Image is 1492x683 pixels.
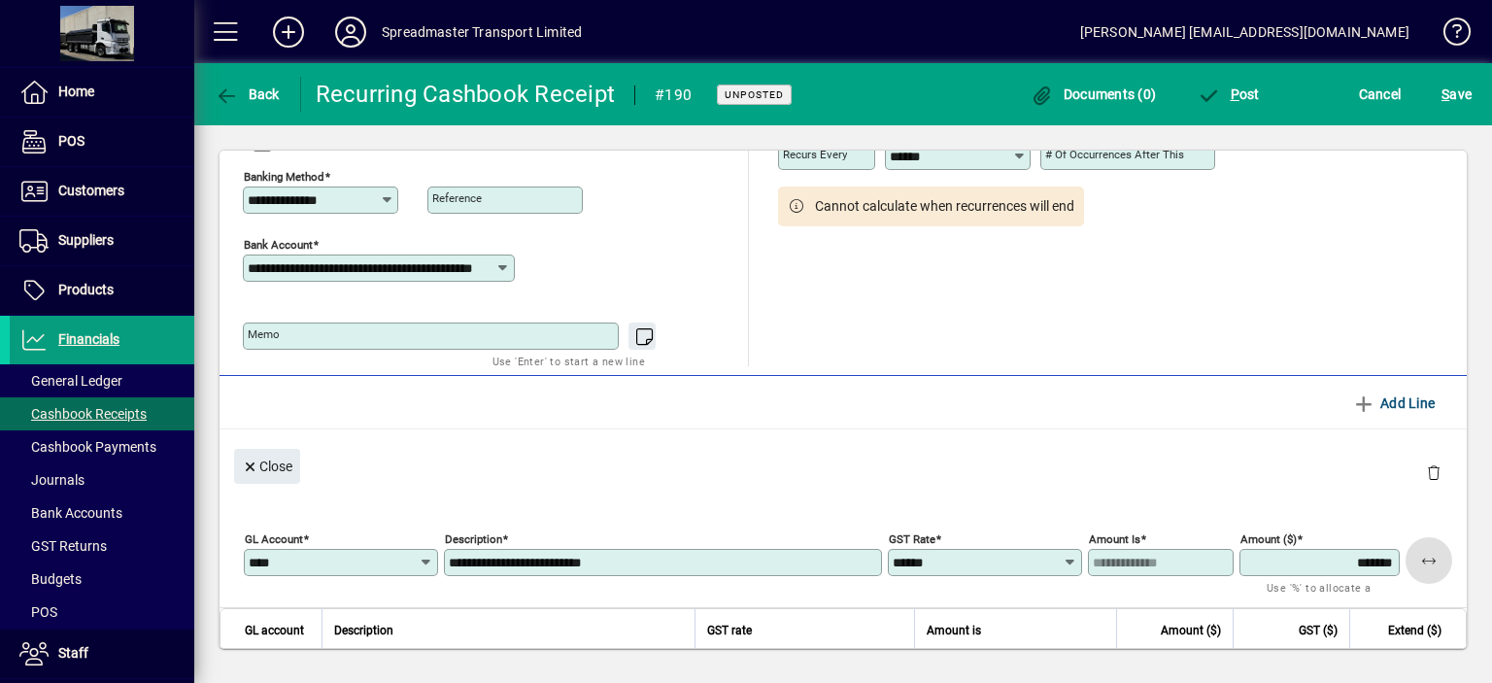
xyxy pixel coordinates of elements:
[58,133,85,149] span: POS
[783,148,847,161] mat-label: Recurs every
[10,630,194,678] a: Staff
[19,472,85,488] span: Journals
[19,505,122,521] span: Bank Accounts
[10,496,194,529] a: Bank Accounts
[1030,86,1156,102] span: Documents (0)
[1410,449,1457,495] button: Delete
[10,430,194,463] a: Cashbook Payments
[58,183,124,198] span: Customers
[1352,388,1436,419] span: Add Line
[10,364,194,397] a: General Ledger
[1080,17,1409,48] div: [PERSON_NAME] [EMAIL_ADDRESS][DOMAIN_NAME]
[889,532,935,546] mat-label: GST rate
[245,620,304,641] span: GL account
[1231,86,1239,102] span: P
[334,620,393,641] span: Description
[1354,77,1407,112] button: Cancel
[1388,620,1441,641] span: Extend ($)
[1429,4,1468,67] a: Knowledge Base
[244,170,324,184] mat-label: Banking method
[320,15,382,50] button: Profile
[1441,79,1472,110] span: ave
[257,15,320,50] button: Add
[194,77,301,112] app-page-header-button: Back
[1161,620,1221,641] span: Amount ($)
[10,167,194,216] a: Customers
[1441,86,1449,102] span: S
[19,439,156,455] span: Cashbook Payments
[58,645,88,661] span: Staff
[1025,77,1161,112] button: Documents (0)
[1197,86,1260,102] span: ost
[245,532,303,546] mat-label: GL Account
[432,191,482,205] mat-label: Reference
[234,449,300,484] button: Close
[58,232,114,248] span: Suppliers
[655,80,692,111] div: #190
[19,406,147,422] span: Cashbook Receipts
[382,17,582,48] div: Spreadmaster Transport Limited
[215,86,280,102] span: Back
[1089,532,1140,546] mat-label: Amount is
[1299,620,1338,641] span: GST ($)
[58,84,94,99] span: Home
[10,266,194,315] a: Products
[10,397,194,430] a: Cashbook Receipts
[58,282,114,297] span: Products
[10,563,194,596] a: Budgets
[1344,386,1443,421] button: Add Line
[10,596,194,629] a: POS
[1192,77,1265,112] button: Post
[492,350,645,372] mat-hint: Use 'Enter' to start a new line
[10,68,194,117] a: Home
[10,118,194,166] a: POS
[815,196,1074,217] span: Cannot calculate when recurrences will end
[445,532,502,546] mat-label: Description
[10,463,194,496] a: Journals
[316,79,616,110] div: Recurring Cashbook Receipt
[1410,463,1457,481] app-page-header-button: Delete
[19,538,107,554] span: GST Returns
[10,529,194,563] a: GST Returns
[1240,532,1297,546] mat-label: Amount ($)
[19,373,122,389] span: General Ledger
[725,88,784,101] span: Unposted
[10,217,194,265] a: Suppliers
[248,327,280,341] mat-label: Memo
[1359,79,1402,110] span: Cancel
[1045,148,1184,161] mat-label: # of occurrences after this
[927,620,981,641] span: Amount is
[210,77,285,112] button: Back
[1267,576,1384,618] mat-hint: Use '%' to allocate a percentage
[1406,537,1452,584] button: Apply remaining balance
[229,457,305,474] app-page-header-button: Close
[244,238,313,252] mat-label: Bank Account
[707,620,752,641] span: GST rate
[58,331,119,347] span: Financials
[1437,77,1476,112] button: Save
[19,571,82,587] span: Budgets
[242,451,292,483] span: Close
[19,604,57,620] span: POS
